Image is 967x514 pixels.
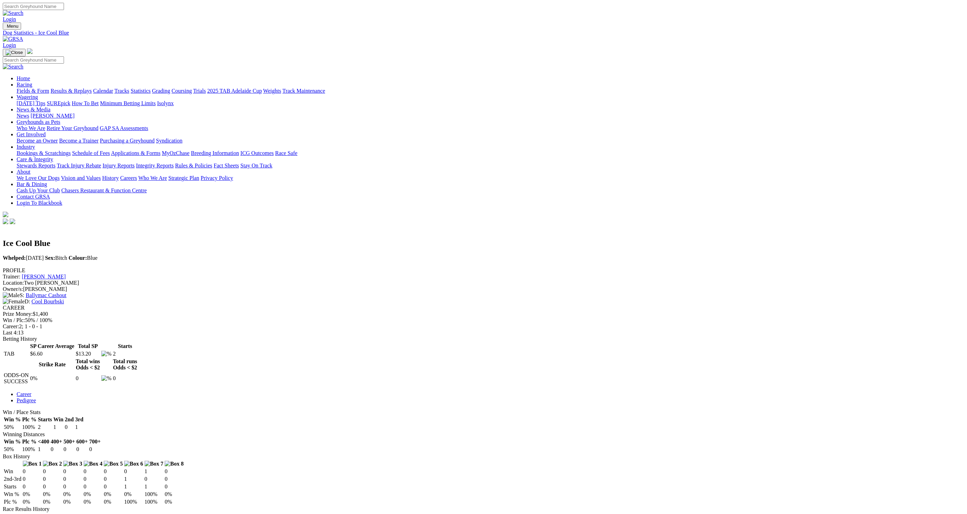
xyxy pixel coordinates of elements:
a: Who We Are [138,175,167,181]
a: Racing [17,82,32,88]
h2: Ice Cool Blue [3,239,964,248]
img: Box 1 [23,461,42,467]
td: $13.20 [75,350,100,357]
th: 2nd [64,416,74,423]
img: Male [3,292,20,299]
td: 0 [144,476,164,483]
a: Weights [263,88,281,94]
img: Female [3,299,25,305]
a: Care & Integrity [17,156,53,162]
span: Location: [3,280,24,286]
td: 0 [22,483,42,490]
img: logo-grsa-white.png [3,212,8,217]
th: Total wins Odds < $2 [75,358,100,371]
div: News & Media [17,113,964,119]
td: 0 [76,446,88,453]
td: 0 [63,446,75,453]
div: Care & Integrity [17,163,964,169]
td: 0% [83,498,103,505]
a: Contact GRSA [17,194,50,200]
span: Prize Money: [3,311,33,317]
td: 0 [103,468,123,475]
a: Login [3,42,16,48]
a: Strategic Plan [168,175,199,181]
td: 0 [63,483,83,490]
th: SP Career Average [30,343,75,350]
th: 3rd [75,416,84,423]
div: 50% / 100% [3,317,964,323]
td: 0 [164,476,184,483]
a: Greyhounds as Pets [17,119,60,125]
a: Applications & Forms [111,150,160,156]
td: 100% [124,498,144,505]
a: ICG Outcomes [240,150,274,156]
img: Box 2 [43,461,62,467]
th: 600+ [76,438,88,445]
div: Box History [3,453,964,460]
div: Race Results History [3,506,964,512]
th: Win [53,416,64,423]
th: 700+ [89,438,101,445]
a: Injury Reports [102,163,135,168]
td: 0% [30,372,75,385]
a: Privacy Policy [201,175,233,181]
a: 2025 TAB Adelaide Cup [207,88,262,94]
td: 0 [22,468,42,475]
th: Win % [3,438,21,445]
td: Starts [3,483,22,490]
span: Last 4: [3,330,18,336]
td: 0% [22,491,42,498]
td: 0 [43,476,62,483]
td: 0% [83,491,103,498]
img: logo-grsa-white.png [27,48,33,54]
a: Who We Are [17,125,45,131]
img: % [101,375,111,382]
td: 1 [144,483,164,490]
div: Get Involved [17,138,964,144]
th: Starts [112,343,137,350]
span: Owner/s: [3,286,23,292]
a: Fact Sheets [214,163,239,168]
td: 1 [124,476,144,483]
b: Whelped: [3,255,26,261]
div: Bar & Dining [17,187,964,194]
td: 100% [144,498,164,505]
img: Box 3 [63,461,82,467]
td: 50% [3,446,21,453]
td: TAB [3,350,29,357]
span: D: [3,299,30,304]
span: S: [3,292,24,298]
a: Login [3,16,16,22]
td: 1 [53,424,64,431]
div: PROFILE [3,267,964,274]
img: GRSA [3,36,23,42]
img: Box 5 [104,461,123,467]
a: [DATE] Tips [17,100,45,106]
span: Blue [68,255,98,261]
a: [PERSON_NAME] [30,113,74,119]
td: 0 [124,468,144,475]
a: Become a Trainer [59,138,99,144]
a: Dog Statistics - Ice Cool Blue [3,30,964,36]
span: Menu [7,24,18,29]
a: [PERSON_NAME] [22,274,66,279]
td: 0 [103,476,123,483]
a: Tracks [114,88,129,94]
button: Toggle navigation [3,22,21,30]
td: 0 [63,476,83,483]
a: Calendar [93,88,113,94]
a: About [17,169,30,175]
img: Search [3,10,24,16]
td: Plc % [3,498,22,505]
a: Vision and Values [61,175,101,181]
a: Results & Replays [50,88,92,94]
img: Close [6,50,23,55]
a: How To Bet [72,100,99,106]
td: 0% [124,491,144,498]
div: Win / Place Stats [3,409,964,415]
th: Win % [3,416,21,423]
img: Search [3,64,24,70]
b: Colour: [68,255,87,261]
td: 0 [63,468,83,475]
td: 0 [22,476,42,483]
